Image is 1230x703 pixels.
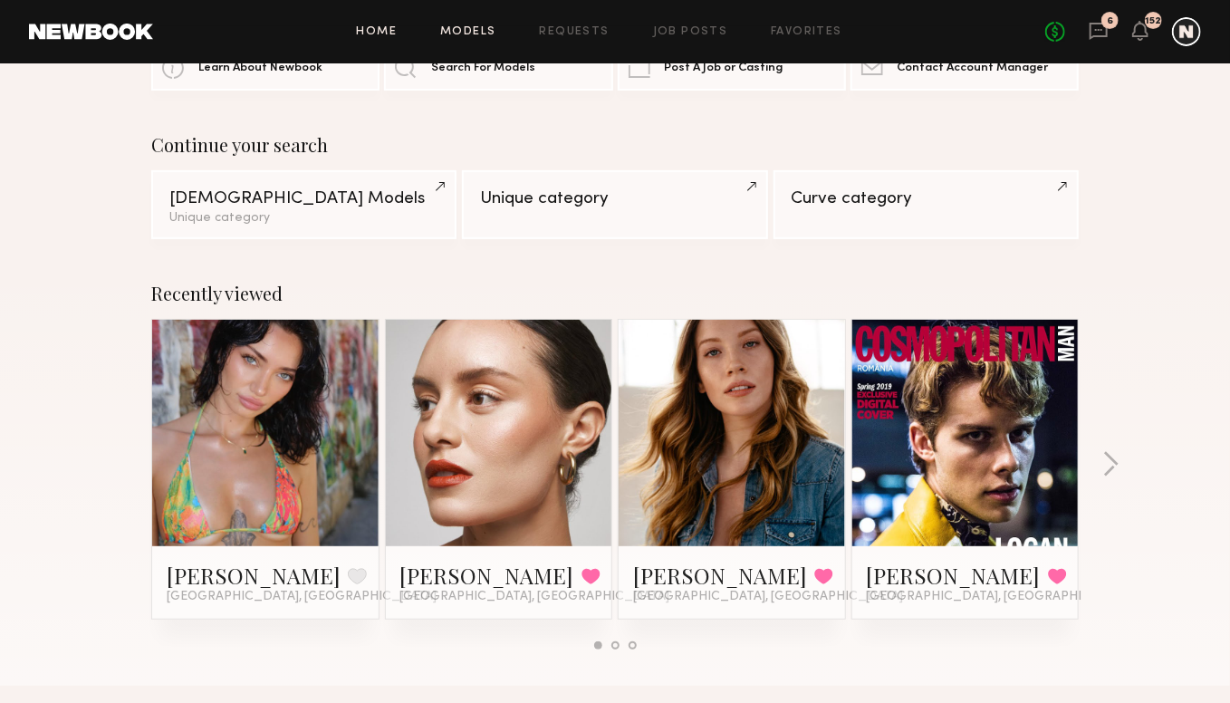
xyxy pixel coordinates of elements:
span: Search For Models [431,63,535,74]
span: Post A Job or Casting [665,63,783,74]
a: [PERSON_NAME] [167,561,341,590]
span: [GEOGRAPHIC_DATA], [GEOGRAPHIC_DATA] [400,590,670,604]
a: Requests [540,26,610,38]
div: Recently viewed [151,283,1079,304]
div: Unique category [169,212,438,225]
a: Post A Job or Casting [618,45,846,91]
div: 6 [1107,16,1113,26]
a: 6 [1089,21,1109,43]
span: Contact Account Manager [898,63,1049,74]
a: Contact Account Manager [850,45,1079,91]
a: Favorites [771,26,842,38]
a: Unique category [462,170,767,239]
div: Curve category [792,190,1061,207]
div: Unique category [480,190,749,207]
div: [DEMOGRAPHIC_DATA] Models [169,190,438,207]
a: Learn About Newbook [151,45,380,91]
a: Models [440,26,495,38]
span: [GEOGRAPHIC_DATA], [GEOGRAPHIC_DATA] [633,590,903,604]
div: 152 [1146,16,1162,26]
a: Search For Models [384,45,612,91]
span: [GEOGRAPHIC_DATA], [GEOGRAPHIC_DATA] [167,590,437,604]
a: [PERSON_NAME] [633,561,807,590]
a: Home [357,26,398,38]
a: [DEMOGRAPHIC_DATA] ModelsUnique category [151,170,456,239]
a: [PERSON_NAME] [867,561,1041,590]
a: [PERSON_NAME] [400,561,574,590]
a: Curve category [774,170,1079,239]
div: Continue your search [151,134,1079,156]
span: [GEOGRAPHIC_DATA], [GEOGRAPHIC_DATA] [867,590,1137,604]
a: Job Posts [653,26,728,38]
span: Learn About Newbook [198,63,322,74]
